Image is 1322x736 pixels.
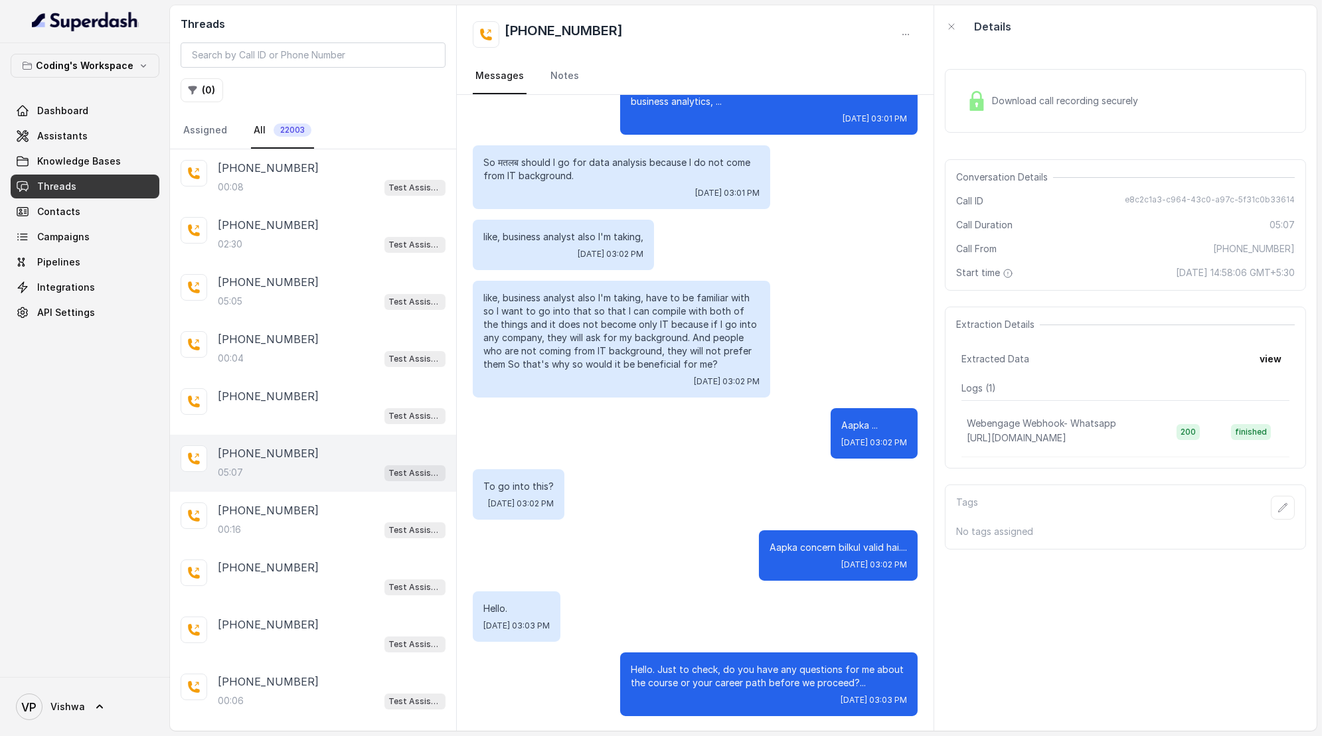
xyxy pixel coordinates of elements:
span: Vishwa [50,700,85,713]
span: [DATE] 03:02 PM [578,249,643,259]
p: [PHONE_NUMBER] [218,445,319,461]
nav: Tabs [473,58,918,94]
input: Search by Call ID or Phone Number [181,42,446,68]
span: Threads [37,180,76,193]
p: Details [974,19,1011,35]
span: [DATE] 03:03 PM [483,621,550,631]
p: 05:05 [218,295,242,308]
img: light.svg [32,11,139,32]
p: 00:16 [218,523,241,536]
p: Logs ( 1 ) [961,382,1289,395]
a: Knowledge Bases [11,149,159,173]
p: Hello. Just to check, do you have any questions for me about the course or your career path befor... [631,663,907,690]
p: 02:30 [218,238,242,251]
img: Lock Icon [967,91,987,111]
a: Notes [548,58,582,94]
a: Integrations [11,275,159,299]
p: [PHONE_NUMBER] [218,160,319,176]
p: Aapka concern bilkul valid hai.... [770,541,907,554]
span: 22003 [274,123,311,137]
span: [PHONE_NUMBER] [1213,242,1295,256]
span: Conversation Details [956,171,1053,184]
span: 200 [1177,424,1200,440]
span: Call Duration [956,218,1013,232]
span: Contacts [37,205,80,218]
span: Dashboard [37,104,88,117]
a: API Settings [11,301,159,325]
span: API Settings [37,306,95,319]
p: To go into this? [483,480,554,493]
p: like, business analyst also I'm taking, [483,230,643,244]
a: Dashboard [11,99,159,123]
p: 00:04 [218,352,244,365]
p: [PHONE_NUMBER] [218,559,319,575]
a: Pipelines [11,250,159,274]
p: Test Assistant- 2 [388,352,442,366]
p: like, business analyst also I'm taking, have to be familiar with so I want to go into that so tha... [483,291,760,371]
span: [DATE] 14:58:06 GMT+5:30 [1176,266,1295,279]
span: [DATE] 03:01 PM [695,188,760,198]
a: Campaigns [11,225,159,249]
p: [PHONE_NUMBER] [218,388,319,404]
p: [PHONE_NUMBER] [218,274,319,290]
p: [PHONE_NUMBER] [218,217,319,233]
span: [URL][DOMAIN_NAME] [967,432,1066,443]
button: view [1252,347,1289,371]
span: [DATE] 03:01 PM [843,113,907,124]
h2: Threads [181,16,446,32]
span: [DATE] 03:02 PM [841,559,907,570]
span: Call ID [956,194,983,208]
p: Test Assistant-3 [388,581,442,594]
p: 00:08 [218,181,244,194]
p: 00:06 [218,694,244,707]
button: Coding's Workspace [11,54,159,78]
button: (0) [181,78,223,102]
p: [PHONE_NUMBER] [218,502,319,518]
span: finished [1231,424,1271,440]
p: Test Assistant- 2 [388,238,442,252]
span: Knowledge Bases [37,155,121,168]
p: Tags [956,496,978,520]
span: Download call recording securely [992,94,1143,108]
text: VP [22,700,37,714]
span: [DATE] 03:02 PM [694,376,760,387]
span: Extraction Details [956,318,1040,331]
h2: [PHONE_NUMBER] [505,21,623,48]
span: Start time [956,266,1016,279]
p: [PHONE_NUMBER] [218,674,319,690]
a: Assigned [181,113,230,149]
a: Contacts [11,200,159,224]
p: Test Assistant- 2 [388,181,442,194]
a: All22003 [251,113,314,149]
span: 05:07 [1270,218,1295,232]
nav: Tabs [181,113,446,149]
span: Extracted Data [961,352,1029,366]
p: Hello. [483,602,550,615]
p: 05:07 [218,466,243,479]
p: Webengage Webhook- Whatsapp [967,417,1116,430]
a: Assistants [11,124,159,148]
p: Test Assistant-3 [388,409,442,423]
a: Vishwa [11,688,159,725]
p: No tags assigned [956,525,1295,538]
p: Test Assistant- 2 [388,695,442,708]
p: [PHONE_NUMBER] [218,331,319,347]
span: Integrations [37,281,95,294]
span: Pipelines [37,256,80,269]
span: [DATE] 03:02 PM [841,437,907,448]
p: Test Assistant- 2 [388,524,442,537]
p: Test Assistant- 2 [388,467,442,480]
a: Threads [11,175,159,198]
p: Test Assistant-3 [388,638,442,651]
a: Messages [473,58,527,94]
span: Call From [956,242,997,256]
span: Assistants [37,129,88,143]
span: [DATE] 03:03 PM [841,695,907,705]
p: [PHONE_NUMBER] [218,617,319,632]
span: [DATE] 03:02 PM [488,498,554,509]
p: Coding's Workspace [37,58,134,74]
p: So मतलब should I go for data analysis because I do not come from IT background. [483,156,760,183]
p: Aapka ... [841,419,907,432]
p: Test Assistant- 2 [388,295,442,309]
span: e8c2c1a3-c964-43c0-a97c-5f31c0b33614 [1125,194,1295,208]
